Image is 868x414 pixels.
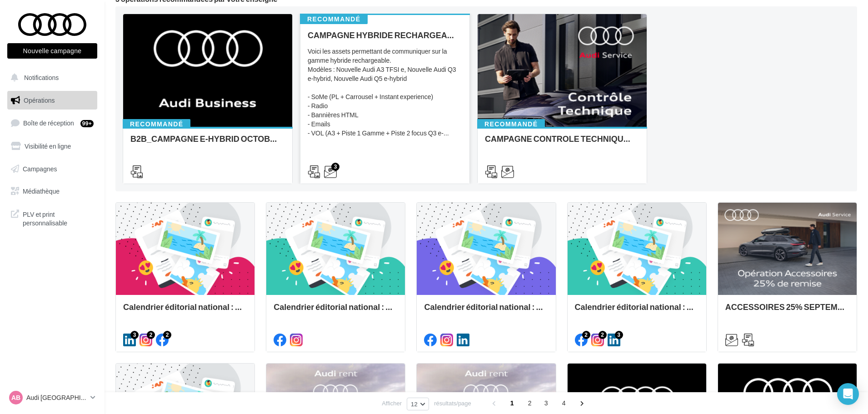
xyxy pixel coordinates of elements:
div: B2B_CAMPAGNE E-HYBRID OCTOBRE [130,134,285,152]
div: CAMPAGNE CONTROLE TECHNIQUE 25€ OCTOBRE [485,134,639,152]
div: Calendrier éditorial national : du 02.09 au 15.09 [575,302,699,320]
a: Visibilité en ligne [5,137,99,156]
span: Visibilité en ligne [25,142,71,150]
a: Opérations [5,91,99,110]
span: 1 [505,396,519,410]
div: 3 [331,163,339,171]
div: ACCESSOIRES 25% SEPTEMBRE - AUDI SERVICE [725,302,849,320]
span: 3 [539,396,554,410]
div: Recommandé [300,14,368,24]
div: 2 [147,331,155,339]
div: Calendrier éditorial national : semaine du 22.09 au 28.09 [123,302,247,320]
div: 2 [599,331,607,339]
button: Nouvelle campagne [7,43,97,59]
a: PLV et print personnalisable [5,205,99,231]
div: Calendrier éditorial national : semaine du 08.09 au 14.09 [424,302,548,320]
span: 12 [411,400,418,408]
div: Open Intercom Messenger [837,383,859,405]
p: Audi [GEOGRAPHIC_DATA] [26,393,87,402]
span: Médiathèque [23,187,60,195]
div: 99+ [80,120,94,127]
span: 4 [557,396,571,410]
div: 2 [163,331,171,339]
div: 3 [130,331,139,339]
span: Afficher [382,399,402,408]
span: PLV et print personnalisable [23,208,94,228]
div: Calendrier éditorial national : semaine du 15.09 au 21.09 [274,302,398,320]
div: Voici les assets permettant de communiquer sur la gamme hybride rechargeable. Modèles : Nouvelle ... [308,47,462,138]
div: CAMPAGNE HYBRIDE RECHARGEABLE [308,30,462,40]
span: Notifications [24,74,59,81]
span: Opérations [24,96,55,104]
div: 3 [615,331,623,339]
div: Recommandé [477,119,545,129]
div: 2 [582,331,590,339]
a: Boîte de réception99+ [5,113,99,133]
span: Campagnes [23,165,57,172]
a: Médiathèque [5,182,99,201]
span: AB [11,393,20,402]
div: Recommandé [123,119,190,129]
button: Notifications [5,68,95,87]
span: résultats/page [434,399,471,408]
span: 2 [523,396,537,410]
a: Campagnes [5,160,99,179]
a: AB Audi [GEOGRAPHIC_DATA] [7,389,97,406]
span: Boîte de réception [23,119,74,127]
button: 12 [407,398,429,410]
